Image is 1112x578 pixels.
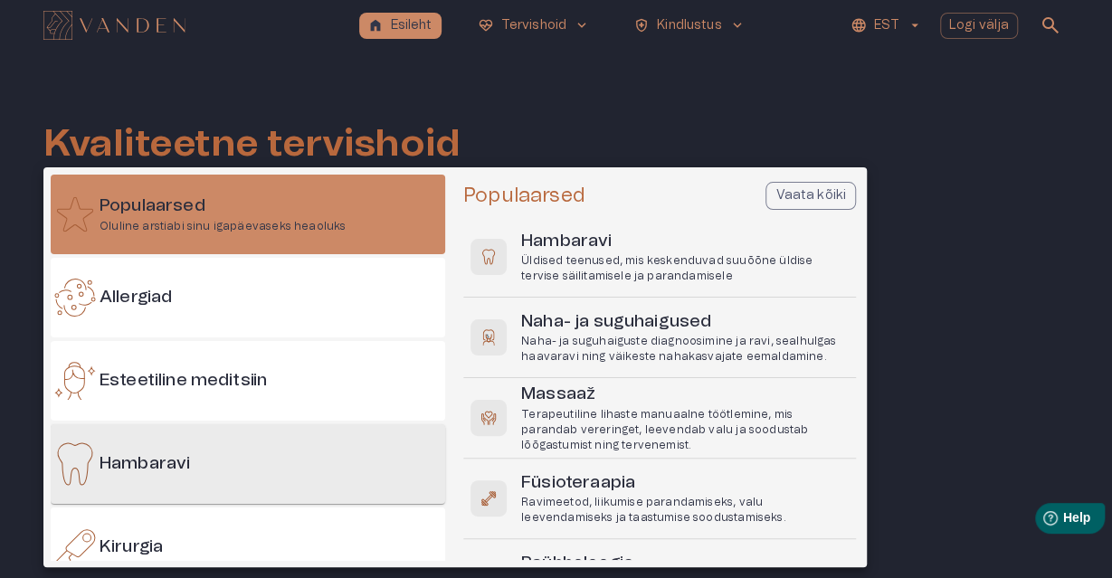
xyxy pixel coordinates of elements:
p: Naha- ja suguhaiguste diagnoosimine ja ravi, sealhulgas haavaravi ning väikeste nahakasvajate eem... [521,334,849,365]
h6: Kirurgia [100,535,163,560]
p: Üldised teenused, mis keskenduvad suuõõne üldise tervise säilitamisele ja parandamisele [521,253,849,284]
button: Vaata kõiki [765,182,856,210]
h6: Füsioteraapia [521,471,849,496]
h6: Hambaravi [100,452,190,477]
h6: Naha- ja suguhaigused [521,310,849,335]
h6: Esteetiline meditsiin [100,369,267,393]
iframe: Help widget launcher [971,496,1112,546]
h6: Allergiad [100,286,172,310]
p: Oluline arstiabi sinu igapäevaseks heaoluks [100,219,346,234]
p: Vaata kõiki [775,186,846,205]
h6: Populaarsed [100,194,346,219]
p: Ravimeetod, liikumise parandamiseks, valu leevendamiseks ja taastumise soodustamiseks. [521,495,849,526]
p: Terapeutiline lihaste manuaalne töötlemine, mis parandab vereringet, leevendab valu ja soodustab ... [521,407,849,453]
h6: Hambaravi [521,230,849,254]
h6: Massaaž [521,383,849,407]
h5: Populaarsed [463,183,585,209]
h6: Psühholoogia [521,552,849,576]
